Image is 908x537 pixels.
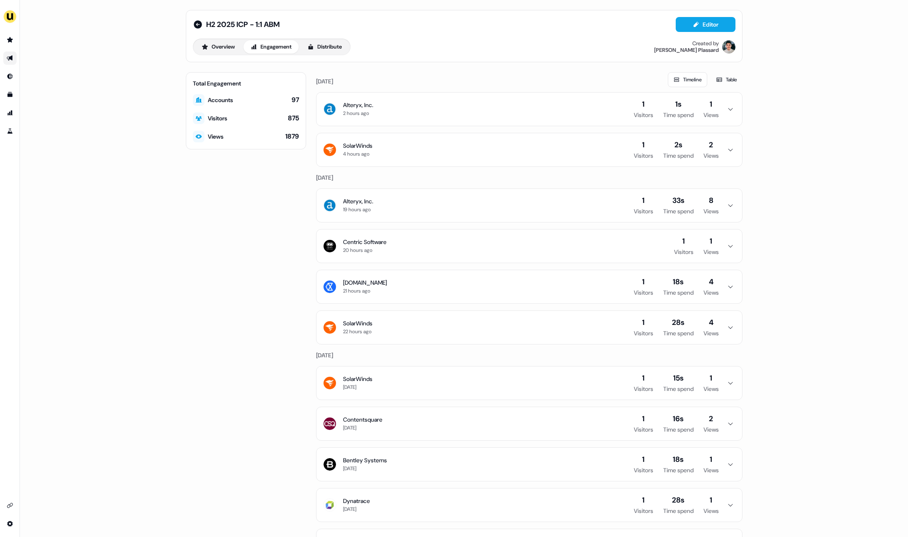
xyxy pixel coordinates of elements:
[673,454,684,464] div: 18s
[642,140,645,150] div: 1
[343,424,356,432] div: [DATE]
[710,236,712,246] div: 1
[674,140,682,150] div: 2s
[206,20,280,29] span: H2 2025 ICP - 1:1 ABM
[316,311,742,344] button: SolarWinds22 hours ago1Visitors28sTime spend4Views
[316,133,742,166] button: SolarWinds4 hours ago1Visitors2sTime spend2Views
[316,189,742,222] button: Alteryx, Inc.19 hours ago1Visitors33sTime spend8Views
[343,246,372,254] div: 20 hours ago
[642,495,645,505] div: 1
[634,288,653,297] div: Visitors
[316,448,742,481] button: Bentley Systems[DATE]1Visitors18sTime spend1Views
[634,466,653,474] div: Visitors
[316,173,742,182] div: [DATE]
[208,132,224,141] div: Views
[704,466,719,474] div: Views
[195,40,242,54] button: Overview
[343,383,356,391] div: [DATE]
[634,507,653,515] div: Visitors
[668,72,707,87] button: Timeline
[343,142,372,150] div: SolarWinds
[704,507,719,515] div: Views
[316,407,742,440] button: Contentsquare[DATE]1Visitors16sTime spend2Views
[663,385,694,393] div: Time spend
[634,329,653,337] div: Visitors
[642,317,645,327] div: 1
[634,207,653,215] div: Visitors
[3,33,17,46] a: Go to prospects
[663,151,694,160] div: Time spend
[3,499,17,512] a: Go to integrations
[3,106,17,120] a: Go to attribution
[316,488,742,522] button: Dynatrace[DATE]1Visitors28sTime spend1Views
[634,151,653,160] div: Visitors
[663,288,694,297] div: Time spend
[343,375,372,383] div: SolarWinds
[704,151,719,160] div: Views
[710,454,712,464] div: 1
[709,317,713,327] div: 4
[316,366,742,400] button: SolarWinds[DATE]1Visitors15sTime spend1Views
[704,329,719,337] div: Views
[676,21,735,30] a: Editor
[642,277,645,287] div: 1
[343,456,387,464] div: Bentley Systems
[672,195,684,205] div: 33s
[343,319,372,327] div: SolarWinds
[343,109,369,117] div: 2 hours ago
[343,464,356,473] div: [DATE]
[663,507,694,515] div: Time spend
[672,495,684,505] div: 28s
[316,229,742,263] button: Centric Software20 hours ago1Visitors1Views
[709,140,713,150] div: 2
[709,414,713,424] div: 2
[663,425,694,434] div: Time spend
[642,195,645,205] div: 1
[692,40,719,47] div: Created by
[634,385,653,393] div: Visitors
[709,195,713,205] div: 8
[704,385,719,393] div: Views
[634,425,653,434] div: Visitors
[208,114,227,122] div: Visitors
[704,288,719,297] div: Views
[288,114,299,123] div: 875
[285,132,299,141] div: 1879
[243,40,299,54] button: Engagement
[208,96,233,104] div: Accounts
[3,51,17,65] a: Go to outbound experience
[710,99,712,109] div: 1
[673,373,684,383] div: 15s
[343,238,387,246] div: Centric Software
[642,373,645,383] div: 1
[704,111,719,119] div: Views
[710,495,712,505] div: 1
[343,197,373,205] div: Alteryx, Inc.
[710,373,712,383] div: 1
[654,47,719,54] div: [PERSON_NAME] Plassard
[673,277,684,287] div: 18s
[3,124,17,138] a: Go to experiments
[674,248,694,256] div: Visitors
[663,329,694,337] div: Time spend
[673,414,684,424] div: 16s
[343,505,356,513] div: [DATE]
[722,40,735,54] img: Vincent
[343,327,372,336] div: 22 hours ago
[343,101,373,109] div: Alteryx, Inc.
[709,277,713,287] div: 4
[663,207,694,215] div: Time spend
[316,270,742,303] button: [DOMAIN_NAME]21 hours ago1Visitors18sTime spend4Views
[704,207,719,215] div: Views
[3,88,17,101] a: Go to templates
[3,70,17,83] a: Go to Inbound
[3,517,17,530] a: Go to integrations
[676,17,735,32] button: Editor
[316,93,742,126] button: Alteryx, Inc.2 hours ago1Visitors1sTime spend1Views
[343,278,387,287] div: [DOMAIN_NAME]
[663,111,694,119] div: Time spend
[292,95,299,105] div: 97
[711,72,742,87] button: Table
[704,248,719,256] div: Views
